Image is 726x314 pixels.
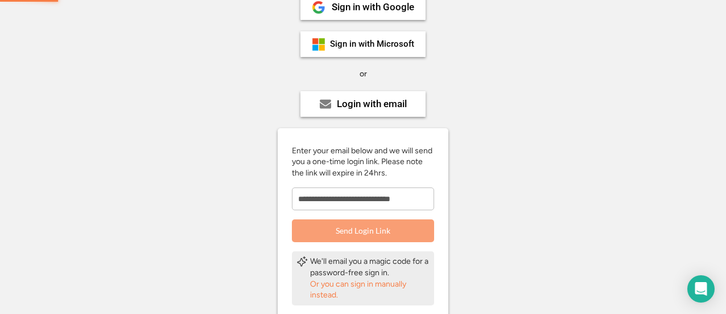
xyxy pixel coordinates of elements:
div: or [360,68,367,80]
div: Sign in with Google [332,2,414,12]
img: ms-symbollockup_mssymbol_19.png [312,38,325,51]
img: 1024px-Google__G__Logo.svg.png [312,1,325,14]
div: Login with email [337,99,407,109]
div: Open Intercom Messenger [687,275,715,303]
button: Send Login Link [292,219,434,242]
div: Sign in with Microsoft [330,40,414,48]
div: Or you can sign in manually instead. [310,279,430,301]
div: We'll email you a magic code for a password-free sign in. [310,256,430,278]
div: Enter your email below and we will send you a one-time login link. Please note the link will expi... [292,145,434,179]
